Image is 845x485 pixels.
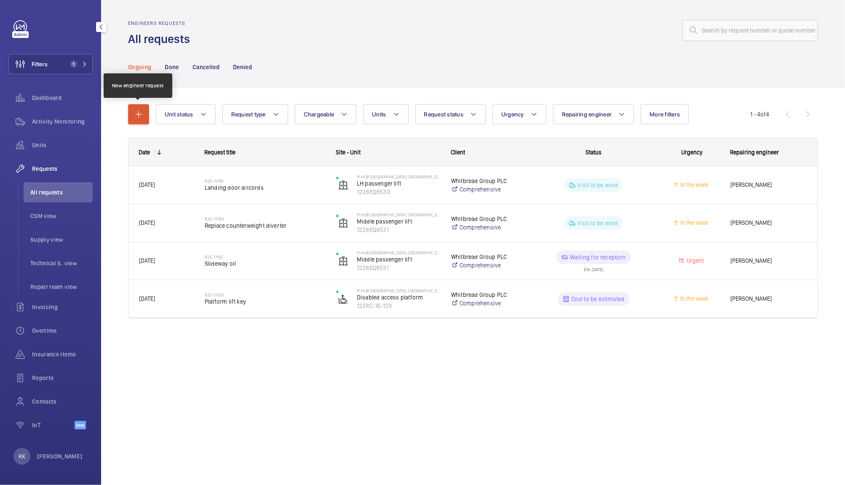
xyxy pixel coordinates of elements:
p: PI Hub [GEOGRAPHIC_DATA], [GEOGRAPHIC_DATA] [357,250,440,255]
p: Denied [233,63,252,71]
img: elevator.svg [338,180,348,190]
span: In the week [679,219,709,226]
p: 1228EQ8531 [357,264,440,272]
span: IoT [32,421,75,429]
span: [PERSON_NAME] [730,218,807,228]
span: Repairing engineer [562,111,612,118]
span: Request title [204,149,235,156]
p: Whitbread Group PLC [451,177,522,185]
span: Urgency [501,111,524,118]
button: Units [363,104,408,124]
img: elevator.svg [338,256,348,266]
span: Overtime [32,326,93,335]
span: Repair team view [30,283,93,291]
span: Dashboard [32,94,93,102]
span: Chargeable [304,111,334,118]
a: Comprehensive [451,185,522,194]
p: Visit to be done [578,219,618,227]
p: Middle passenger lift [357,255,440,264]
div: ETA: [DATE] [584,264,603,272]
div: Date [139,149,150,156]
span: [DATE] [139,295,155,302]
p: LH passenger lift [357,179,440,188]
span: of [760,111,766,118]
span: 1 - 4 4 [750,111,769,117]
p: Disabled access platform [357,293,440,302]
span: Urgent [685,257,704,264]
h2: R25-11159 [205,292,325,297]
span: [DATE] [139,219,155,226]
span: Client [451,149,465,156]
span: Units [32,141,93,149]
h2: Engineers requests [128,20,195,26]
span: [PERSON_NAME] [730,180,807,190]
span: In the week [679,181,709,188]
span: [DATE] [139,181,155,188]
img: platform_lift.svg [338,294,348,304]
a: Comprehensive [451,299,522,307]
span: Replace counterweight diverter [205,221,325,230]
p: KK [19,452,25,461]
p: Waiting for reception [570,253,626,261]
span: Contacts [32,397,93,406]
p: 1228EQ8531 [357,226,440,234]
span: Landing door aircords [205,183,325,192]
span: In the week [679,295,709,302]
span: 1 [70,61,77,67]
p: [PERSON_NAME] [37,452,83,461]
p: PI Hub [GEOGRAPHIC_DATA], [GEOGRAPHIC_DATA] [357,212,440,217]
a: Comprehensive [451,261,522,269]
span: More filters [650,111,680,118]
span: CSM view [30,212,93,220]
span: Technical S. view [30,259,93,267]
span: Status [586,149,602,156]
button: Chargeable [295,104,357,124]
button: Request status [415,104,486,124]
p: Middle passenger lift [357,217,440,226]
span: [PERSON_NAME] [730,294,807,304]
p: Cancelled [193,63,219,71]
span: Activity Monitoring [32,117,93,126]
span: Request type [231,111,266,118]
a: Comprehensive [451,223,522,232]
span: [DATE] [139,257,155,264]
p: Whitbread Group PLC [451,253,522,261]
p: Cost to be estimated [571,295,625,303]
span: Request status [424,111,464,118]
span: Reports [32,374,93,382]
p: PI Hub [GEOGRAPHIC_DATA], [GEOGRAPHIC_DATA] [357,288,440,293]
h1: All requests [128,31,195,47]
button: Filters1 [8,54,93,74]
button: Unit status [156,104,216,124]
img: elevator.svg [338,218,348,228]
span: Requests [32,164,93,173]
p: Visit to be done [578,181,618,189]
span: Urgency [682,149,703,156]
span: Filters [32,60,48,68]
div: New engineer request [112,82,164,89]
span: All requests [30,188,93,197]
span: Beta [75,421,86,429]
p: 1228EQ8530 [357,188,440,196]
p: Ongoing [128,63,151,71]
p: Whitbread Group PLC [451,291,522,299]
button: Repairing engineer [553,104,634,124]
button: Urgency [492,104,546,124]
button: More filters [641,104,689,124]
p: Done [165,63,179,71]
span: Unit status [165,111,193,118]
span: Insurance items [32,350,93,358]
p: 1228C-16-129 [357,302,440,310]
span: Site - Unit [336,149,361,156]
span: [PERSON_NAME] [730,256,807,266]
span: Platform lift key [205,297,325,306]
h2: R25-11162 [205,254,325,259]
span: Units [372,111,386,118]
span: Supply view [30,235,93,244]
span: Invoicing [32,303,93,311]
p: Whitbread Group PLC [451,215,522,223]
h2: R25-11790 [205,178,325,183]
span: Repairing engineer [730,149,779,156]
p: PI Hub [GEOGRAPHIC_DATA], [GEOGRAPHIC_DATA] [357,174,440,179]
span: Slideway oil [205,259,325,268]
